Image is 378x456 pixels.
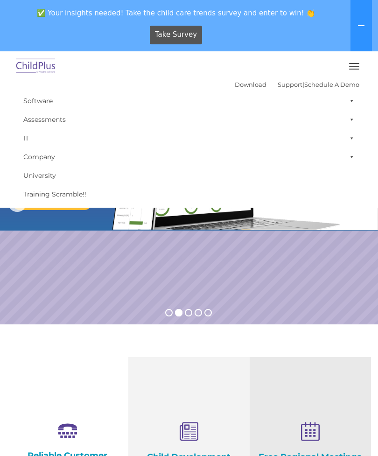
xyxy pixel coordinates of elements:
[19,147,359,166] a: Company
[150,26,203,44] a: Take Survey
[19,129,359,147] a: IT
[235,81,266,88] a: Download
[19,166,359,185] a: University
[19,185,359,203] a: Training Scramble!!
[278,81,302,88] a: Support
[4,4,349,22] span: ✅ Your insights needed! Take the child care trends survey and enter to win! 👏
[14,56,58,77] img: ChildPlus by Procare Solutions
[155,27,197,43] span: Take Survey
[19,91,359,110] a: Software
[19,110,359,129] a: Assessments
[304,81,359,88] a: Schedule A Demo
[235,81,359,88] font: |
